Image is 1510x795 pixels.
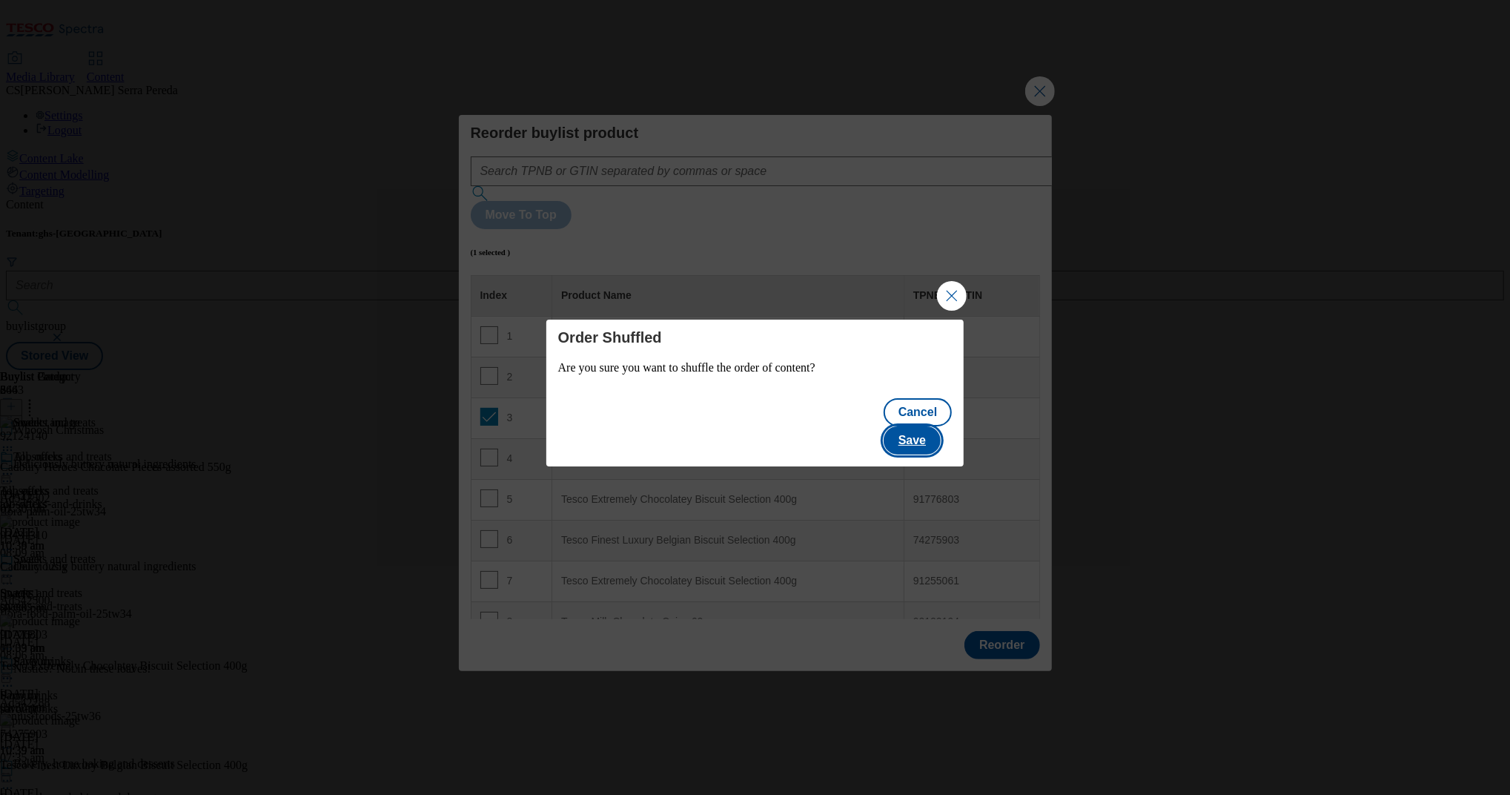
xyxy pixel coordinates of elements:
[558,329,953,346] h4: Order Shuffled
[558,361,953,375] p: Are you sure you want to shuffle the order of content?
[884,398,952,426] button: Cancel
[546,320,964,466] div: Modal
[937,281,967,311] button: Close Modal
[884,426,941,455] button: Save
